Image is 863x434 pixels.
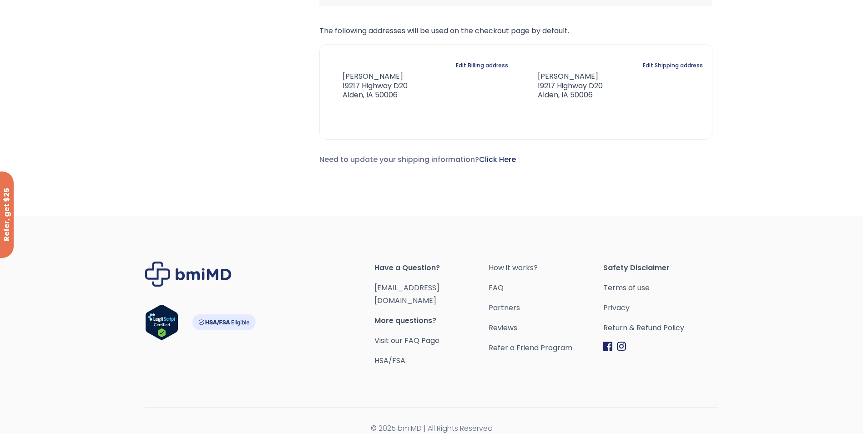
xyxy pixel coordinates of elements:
img: Facebook [603,342,612,351]
a: Edit Billing address [456,59,508,72]
a: Reviews [489,322,603,334]
a: Terms of use [603,282,718,294]
address: [PERSON_NAME] 19217 Highway D20 Alden, IA 50006 [329,72,408,100]
a: How it works? [489,262,603,274]
address: [PERSON_NAME] 19217 Highway D20 Alden, IA 50006 [523,72,603,100]
img: Instagram [617,342,626,351]
span: More questions? [374,314,489,327]
span: Have a Question? [374,262,489,274]
img: HSA-FSA [192,314,256,330]
a: FAQ [489,282,603,294]
a: Verify LegitScript Approval for www.bmimd.com [145,304,178,344]
a: Visit our FAQ Page [374,335,439,346]
a: HSA/FSA [374,355,405,366]
a: [EMAIL_ADDRESS][DOMAIN_NAME] [374,283,439,306]
span: Safety Disclaimer [603,262,718,274]
a: Click Here [479,154,516,165]
img: Brand Logo [145,262,232,287]
p: The following addresses will be used on the checkout page by default. [319,25,712,37]
a: Return & Refund Policy [603,322,718,334]
a: Refer a Friend Program [489,342,603,354]
span: Need to update your shipping information? [319,154,516,165]
img: Verify Approval for www.bmimd.com [145,304,178,340]
a: Partners [489,302,603,314]
a: Privacy [603,302,718,314]
a: Edit Shipping address [643,59,703,72]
